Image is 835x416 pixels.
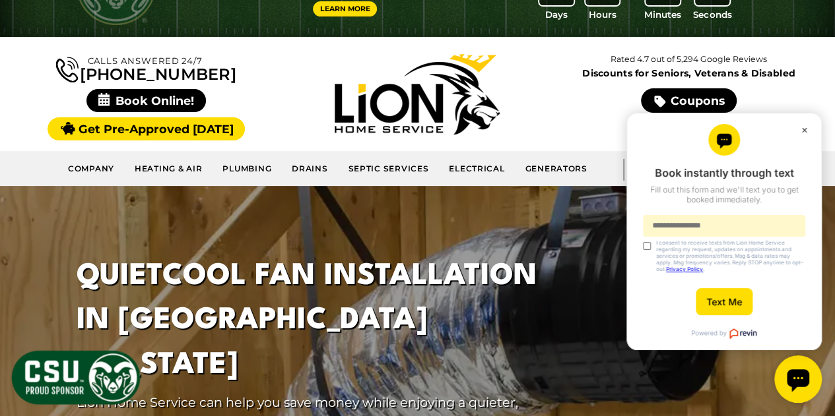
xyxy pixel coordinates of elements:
[335,54,500,134] img: Lion Home Service
[213,156,282,181] a: Plumbing
[545,8,568,21] span: Days
[693,8,731,21] span: Seconds
[77,254,557,388] h1: QuietCool Fan Installation In [GEOGRAPHIC_DATA][US_STATE]
[313,1,378,16] a: Learn More
[48,117,245,140] a: Get Pre-Approved [DATE]
[597,102,835,408] iframe: To enrich screen reader interactions, please activate Accessibility in Grammarly extension settings
[125,156,213,181] a: Heating & Air
[515,156,597,181] a: Generators
[56,54,236,82] a: [PHONE_NUMBER]
[641,88,736,113] a: Coupons
[338,156,439,181] a: Septic Services
[553,52,824,67] p: Rated 4.7 out of 5,294 Google Reviews
[10,349,142,406] img: CSU Sponsor Badge
[644,8,681,21] span: Minutes
[58,156,125,181] a: Company
[556,69,822,78] span: Discounts for Seniors, Veterans & Disabled
[439,156,515,181] a: Electrical
[589,8,617,21] span: Hours
[86,89,206,112] span: Book Online!
[282,156,338,181] a: Drains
